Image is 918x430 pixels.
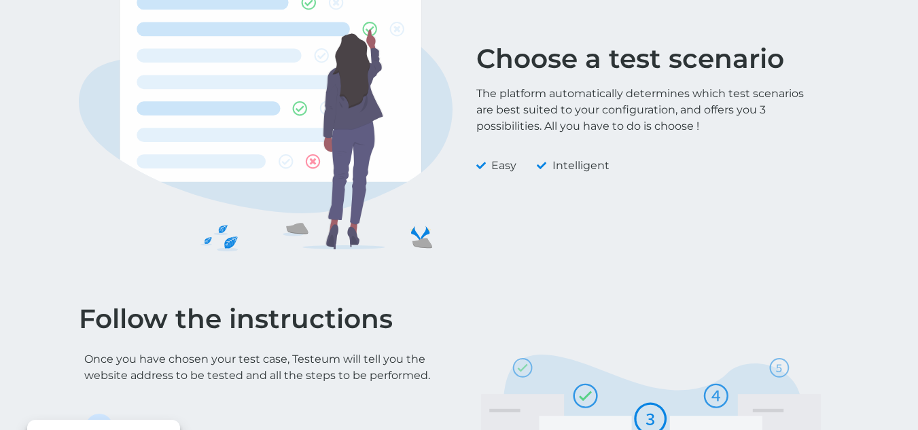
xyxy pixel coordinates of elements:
p: The platform automatically determines which test scenarios are best suited to your configuration,... [476,86,807,135]
span: Intelligent [549,158,610,174]
h2: Choose a test scenario [476,46,807,72]
span: Easy [488,158,516,174]
span: Once you have chosen your test case, Testeum will tell you the website address to be tested and a... [84,353,430,382]
h2: Follow the instructions [79,306,453,332]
